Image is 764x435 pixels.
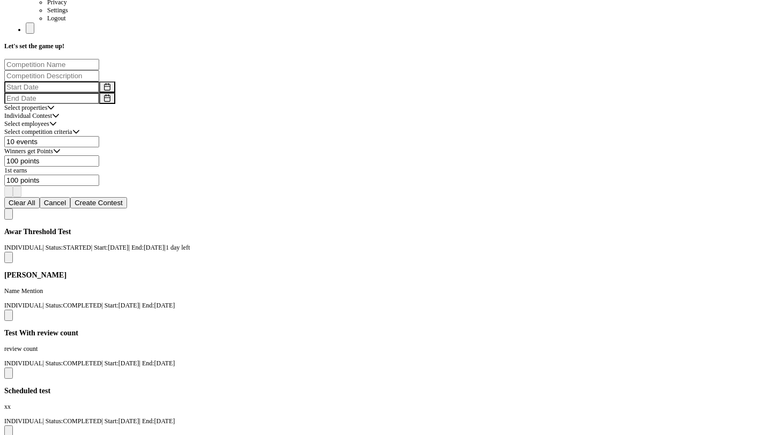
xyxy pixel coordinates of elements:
h4: Let's set the game up! [4,42,760,50]
input: Start Date [4,81,99,93]
input: Enter reward amount [4,175,99,186]
button: Choose Date [99,81,115,93]
span: Settings [47,6,68,14]
p: xx [4,403,760,411]
span: 1st earns [4,167,27,174]
span: Individual Contest [4,112,52,120]
input: Enter minimum number of events to earn points [4,136,99,147]
input: Enter reward amount [4,155,99,167]
h3: [PERSON_NAME] [4,271,760,280]
div: INDIVIDUAL | Status: COMPLETED | Start: [DATE] | End: [DATE] [4,417,760,425]
p: Name Mention [4,287,760,295]
h3: Scheduled test [4,386,760,395]
span: Clear All [9,199,35,207]
div: Select reward type [53,147,61,155]
button: Choose Date [99,93,115,104]
span: Create Contest [75,199,123,207]
div: INDIVIDUAL | Status: COMPLETED | Start: [DATE] | End: [DATE] [4,302,760,310]
div: INDIVIDUAL | Status: COMPLETED | Start: [DATE] | End: [DATE] [4,359,760,367]
input: End Date [4,93,99,104]
div: Select employees [4,120,49,128]
div: Select properties [4,104,47,112]
p: review count [4,345,760,353]
h3: Test With review count [4,328,760,337]
span: Logout [47,14,66,22]
button: Clear All [4,197,40,208]
input: Competition Description [4,70,99,81]
div: Select contest type [52,112,60,120]
div: INDIVIDUAL | Status: STARTED | Start: [DATE] | End: [DATE] | 1 day left [4,244,760,252]
input: Competition Name [4,59,99,70]
button: Cancel [40,197,71,208]
span: Cancel [44,199,66,207]
h3: Awar Threshold Test [4,227,760,236]
span: Winners get Points [4,147,53,155]
button: Create Contest [70,197,127,208]
div: Select competition criteria [4,128,72,136]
